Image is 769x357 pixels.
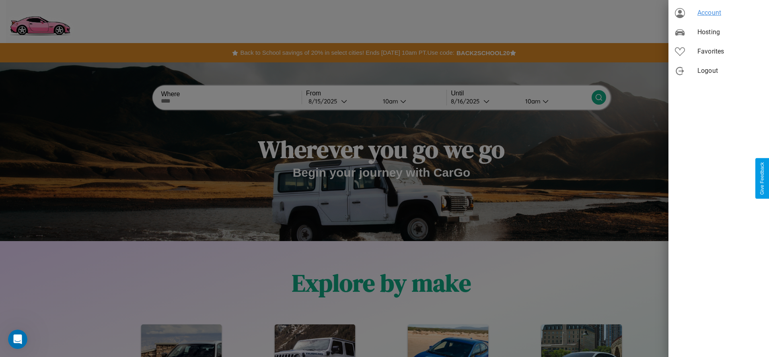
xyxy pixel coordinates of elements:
[697,8,763,18] span: Account
[668,42,769,61] div: Favorites
[668,23,769,42] div: Hosting
[697,66,763,76] span: Logout
[668,3,769,23] div: Account
[697,27,763,37] span: Hosting
[8,330,27,349] iframe: Intercom live chat
[697,47,763,56] span: Favorites
[668,61,769,80] div: Logout
[759,162,765,195] div: Give Feedback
